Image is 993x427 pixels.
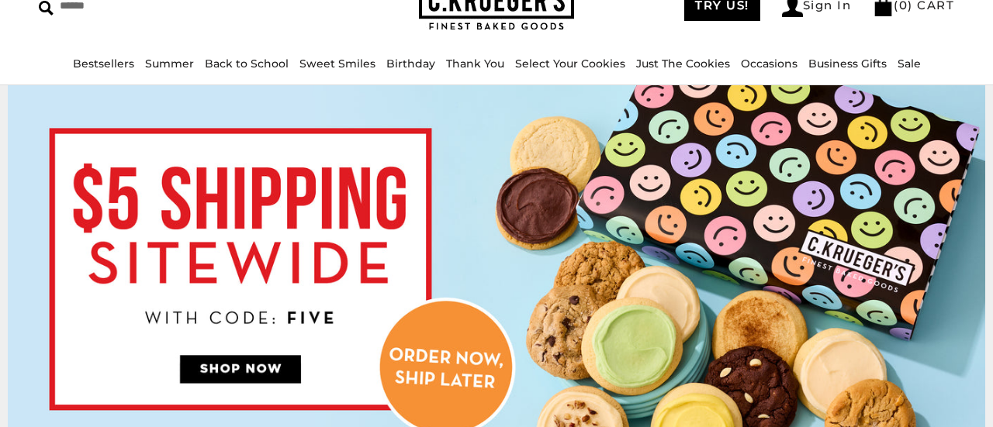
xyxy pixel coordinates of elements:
a: Sweet Smiles [299,57,375,71]
a: Birthday [386,57,435,71]
a: Summer [145,57,194,71]
a: Sale [898,57,921,71]
a: Occasions [741,57,798,71]
a: Back to School [205,57,289,71]
a: Business Gifts [808,57,887,71]
a: Select Your Cookies [515,57,625,71]
a: Just The Cookies [636,57,730,71]
a: Bestsellers [73,57,134,71]
a: Thank You [446,57,504,71]
img: Search [39,1,54,15]
iframe: Sign Up via Text for Offers [12,368,161,415]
